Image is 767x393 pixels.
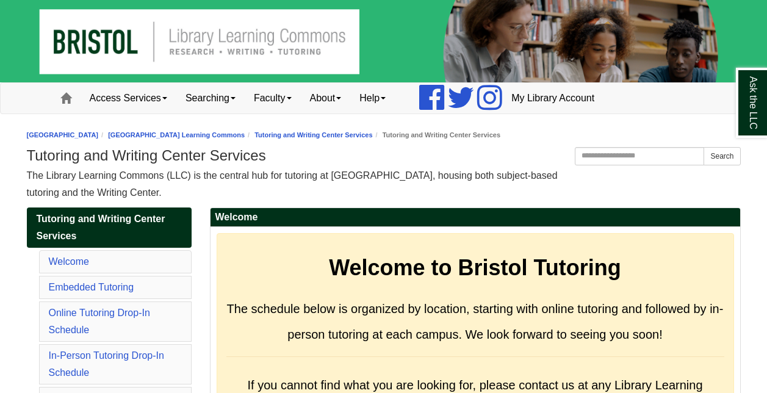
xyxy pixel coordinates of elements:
a: Searching [176,83,245,114]
a: Access Services [81,83,176,114]
h1: Tutoring and Writing Center Services [27,147,741,164]
a: Help [350,83,395,114]
a: In-Person Tutoring Drop-In Schedule [49,350,164,378]
a: Online Tutoring Drop-In Schedule [49,308,150,335]
a: Tutoring and Writing Center Services [254,131,372,139]
span: The Library Learning Commons (LLC) is the central hub for tutoring at [GEOGRAPHIC_DATA], housing ... [27,170,558,198]
span: The schedule below is organized by location, starting with online tutoring and followed by in-per... [227,302,724,341]
a: Faculty [245,83,301,114]
a: [GEOGRAPHIC_DATA] [27,131,99,139]
a: About [301,83,351,114]
a: [GEOGRAPHIC_DATA] Learning Commons [108,131,245,139]
a: Tutoring and Writing Center Services [27,207,192,248]
strong: Welcome to Bristol Tutoring [329,255,621,280]
h2: Welcome [211,208,740,227]
nav: breadcrumb [27,129,741,141]
span: Tutoring and Writing Center Services [37,214,165,241]
li: Tutoring and Writing Center Services [373,129,500,141]
a: Welcome [49,256,89,267]
button: Search [704,147,740,165]
a: Embedded Tutoring [49,282,134,292]
a: My Library Account [502,83,603,114]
